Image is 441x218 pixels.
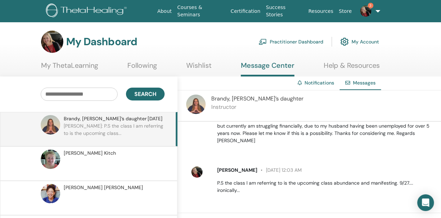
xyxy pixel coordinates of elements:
a: Practitioner Dashboard [259,34,323,49]
p: [PERSON_NAME]: P.S the class I am referring to is the upcoming class... [64,122,165,143]
img: cog.svg [340,36,349,48]
img: default.png [41,150,60,169]
a: Notifications [305,80,334,86]
span: 3 [368,3,373,8]
span: [DATE] [148,115,163,122]
span: [PERSON_NAME] [PERSON_NAME] [64,184,143,191]
p: Instructor [211,103,304,111]
span: Search [134,90,156,98]
p: P.S the class I am referring to is the upcoming class abundance and manifesting. 9/27.... ironica... [217,179,433,194]
a: Success Stories [263,1,306,21]
img: chalkboard-teacher.svg [259,39,267,45]
a: Courses & Seminars [174,1,228,21]
span: Messages [353,80,376,86]
img: default.jpg [186,95,206,114]
a: Wishlist [186,61,212,75]
a: My Account [340,34,379,49]
span: [PERSON_NAME] [217,167,257,173]
span: Brandy, [PERSON_NAME]’s daughter [64,115,147,122]
p: hello [PERSON_NAME] I would like to apply for a scholarship. I very much want to take the class b... [217,115,433,144]
img: default.jpg [191,167,203,178]
span: Brandy, [PERSON_NAME]’s daughter [211,95,304,102]
img: default.jpg [41,184,60,203]
h3: My Dashboard [66,35,137,48]
button: Search [126,88,165,100]
span: [PERSON_NAME] Kitch [64,150,116,157]
img: default.jpg [41,31,63,53]
a: Message Center [241,61,294,76]
a: My ThetaLearning [41,61,98,75]
a: Following [127,61,157,75]
a: Certification [228,5,263,18]
a: About [155,5,174,18]
img: logo.png [46,3,129,19]
a: Store [336,5,355,18]
img: default.jpg [41,115,60,135]
div: Open Intercom Messenger [417,194,434,211]
img: default.jpg [360,6,371,17]
a: Resources [306,5,336,18]
span: [DATE] 12:03 AM [257,167,302,173]
a: Help & Resources [324,61,380,75]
